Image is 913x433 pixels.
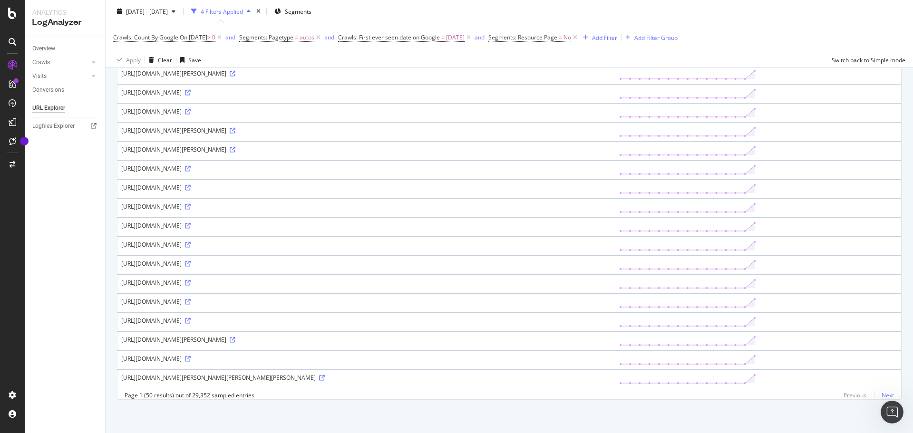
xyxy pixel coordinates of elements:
div: times [254,7,262,16]
a: Conversions [32,85,98,95]
span: > [207,33,211,41]
a: Visits [32,71,89,81]
button: and [324,33,334,42]
button: Add Filter Group [622,32,678,43]
div: [URL][DOMAIN_NAME] [121,260,612,268]
button: 4 Filters Applied [187,4,254,19]
div: Add Filter Group [634,33,678,41]
span: [DATE] - [DATE] [126,7,168,15]
span: Segments: Pagetype [239,33,293,41]
div: and [324,33,334,41]
a: Overview [32,44,98,54]
span: Segments [285,7,311,15]
div: Apply [126,56,141,64]
div: [URL][DOMAIN_NAME][PERSON_NAME][PERSON_NAME][PERSON_NAME] [121,374,612,382]
span: [DATE] [446,31,465,44]
div: Clear [158,56,172,64]
div: URL Explorer [32,103,65,113]
div: Logfiles Explorer [32,121,75,131]
div: [URL][DOMAIN_NAME][PERSON_NAME] [121,336,612,344]
div: Switch back to Simple mode [832,56,905,64]
div: Overview [32,44,55,54]
div: and [475,33,485,41]
div: [URL][DOMAIN_NAME] [121,355,612,363]
button: and [475,33,485,42]
span: = [441,33,445,41]
div: Page 1 (50 results) out of 29,352 sampled entries [125,391,254,399]
span: 0 [212,31,215,44]
span: Crawls: Count By Google [113,33,178,41]
div: and [225,33,235,41]
button: Switch back to Simple mode [828,52,905,67]
button: Add Filter [579,32,617,43]
div: Visits [32,71,47,81]
div: [URL][DOMAIN_NAME] [121,183,612,192]
span: On [DATE] [180,33,207,41]
span: Segments: Resource Page [488,33,557,41]
div: [URL][DOMAIN_NAME] [121,88,612,96]
a: Next [874,388,894,402]
div: 4 Filters Applied [201,7,243,15]
span: = [295,33,298,41]
button: [DATE] - [DATE] [113,4,179,19]
button: Segments [271,4,315,19]
div: [URL][DOMAIN_NAME][PERSON_NAME] [121,69,612,77]
button: Apply [113,52,141,67]
span: = [559,33,562,41]
div: [URL][DOMAIN_NAME] [121,221,612,230]
div: [URL][DOMAIN_NAME][PERSON_NAME] [121,145,612,154]
button: Save [176,52,201,67]
div: [URL][DOMAIN_NAME] [121,202,612,211]
div: Conversions [32,85,64,95]
span: Crawls: First ever seen date on Google [338,33,440,41]
div: Add Filter [592,33,617,41]
span: autos [300,31,314,44]
a: Crawls [32,58,89,67]
span: No [563,31,571,44]
div: [URL][DOMAIN_NAME] [121,317,612,325]
div: [URL][DOMAIN_NAME] [121,298,612,306]
div: [URL][DOMAIN_NAME] [121,107,612,115]
button: Clear [145,52,172,67]
a: URL Explorer [32,103,98,113]
iframe: Intercom live chat [881,401,903,423]
div: LogAnalyzer [32,17,97,28]
a: Logfiles Explorer [32,121,98,131]
div: [URL][DOMAIN_NAME] [121,279,612,287]
div: Crawls [32,58,50,67]
div: [URL][DOMAIN_NAME][PERSON_NAME] [121,126,612,135]
div: Save [188,56,201,64]
button: and [225,33,235,42]
div: [URL][DOMAIN_NAME] [121,241,612,249]
div: Tooltip anchor [20,137,29,145]
div: Analytics [32,8,97,17]
div: [URL][DOMAIN_NAME] [121,164,612,173]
